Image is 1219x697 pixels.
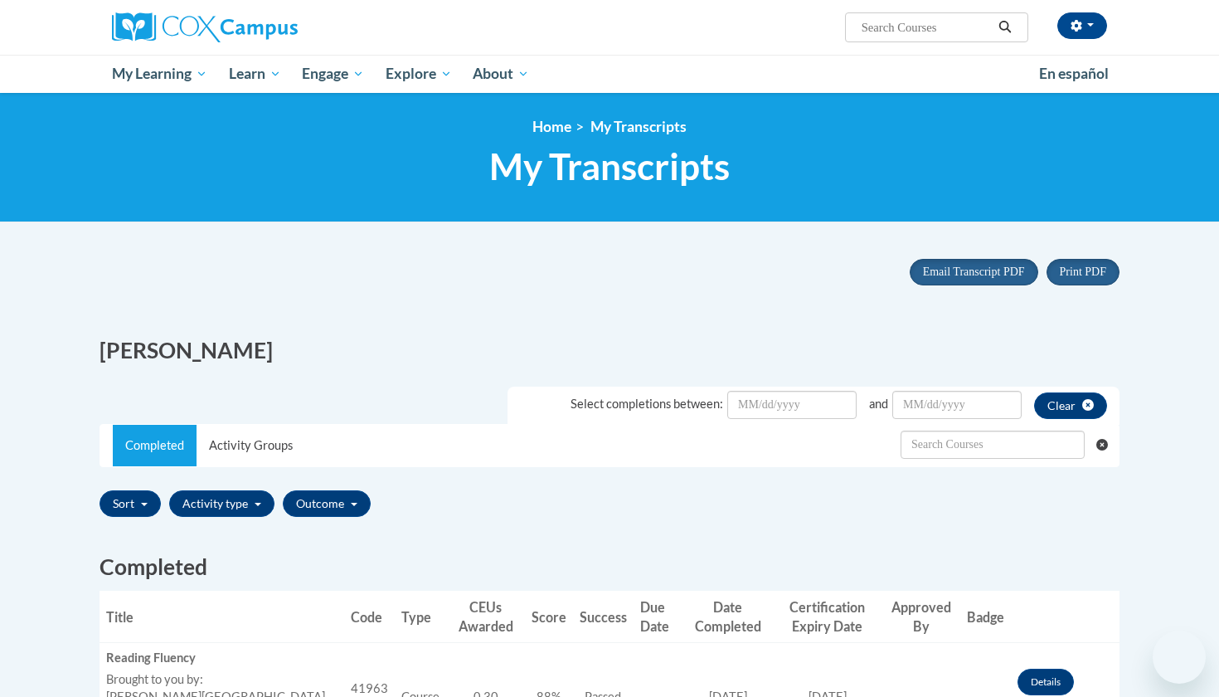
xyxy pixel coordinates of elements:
[291,55,375,93] a: Engage
[302,64,364,84] span: Engage
[87,55,1132,93] div: Main menu
[573,591,634,643] th: Success
[860,17,993,37] input: Search Courses
[100,335,597,366] h2: [PERSON_NAME]
[218,55,292,93] a: Learn
[1028,56,1119,91] a: En español
[229,64,281,84] span: Learn
[571,397,723,411] span: Select completions between:
[100,552,1119,582] h2: Completed
[446,591,524,643] th: CEUs Awarded
[1047,259,1119,285] button: Print PDF
[683,591,772,643] th: Date Completed
[960,591,1011,643] th: Badge
[386,64,452,84] span: Explore
[532,118,571,135] a: Home
[375,55,463,93] a: Explore
[869,397,888,411] span: and
[892,391,1022,419] input: Date Input
[100,591,344,643] th: Title
[169,490,274,517] button: Activity type
[1057,12,1107,39] button: Account Settings
[634,591,684,643] th: Due Date
[882,591,961,643] th: Approved By
[901,431,1085,459] input: Search Withdrawn Transcripts
[772,591,882,643] th: Certification Expiry Date
[923,266,1025,278] span: Email Transcript PDF
[1096,425,1119,465] button: Clear searching
[112,12,298,42] img: Cox Campus
[100,490,161,517] button: Sort
[473,64,529,84] span: About
[106,671,338,689] label: Brought to you by:
[993,17,1017,37] button: Search
[101,55,218,93] a: My Learning
[344,591,395,643] th: Code
[1011,591,1119,643] th: Actions
[283,490,371,517] button: Outcome
[727,391,857,419] input: Date Input
[1153,631,1206,684] iframe: Button to launch messaging window
[489,144,730,188] span: My Transcripts
[106,650,338,667] div: Reading Fluency
[1017,669,1074,695] a: Details button
[590,118,687,135] span: My Transcripts
[525,591,573,643] th: Score
[112,64,207,84] span: My Learning
[197,425,305,466] a: Activity Groups
[112,12,427,42] a: Cox Campus
[395,591,446,643] th: Type
[113,425,197,466] a: Completed
[910,259,1038,285] button: Email Transcript PDF
[1039,65,1109,82] span: En español
[463,55,541,93] a: About
[1060,266,1106,278] span: Print PDF
[1034,392,1107,419] button: clear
